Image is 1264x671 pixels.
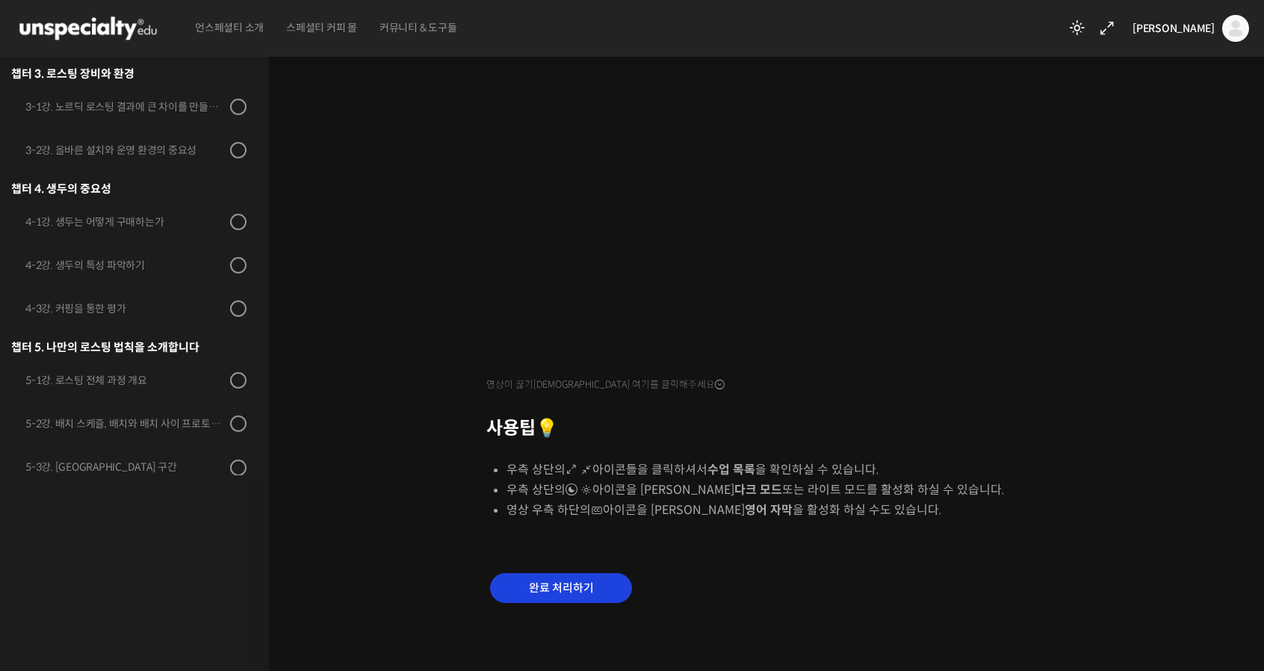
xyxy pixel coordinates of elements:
a: 대화 [99,474,193,511]
b: 영어 자막 [745,502,793,518]
span: 영상이 끊기[DEMOGRAPHIC_DATA] 여기를 클릭해주세요 [486,379,725,391]
b: 다크 모드 [734,482,782,498]
strong: 💡 [536,417,558,439]
span: 대화 [137,497,155,509]
li: 영상 우측 하단의 아이콘을 [PERSON_NAME] 을 활성화 하실 수도 있습니다. [506,500,1054,520]
div: 5-2강. 배치 스케쥴, 배치와 배치 사이 프로토콜 & 투입 온도 [25,415,226,432]
div: 3-1강. 노르딕 로스팅 결과에 큰 차이를 만들어내는 로스팅 머신의 종류와 환경 [25,99,226,115]
b: 수업 목록 [707,462,755,477]
div: 챕터 5. 나만의 로스팅 법칙을 소개합니다 [11,337,247,357]
span: 설정 [231,496,249,508]
input: 완료 처리하기 [490,573,632,604]
div: 3-2강. 올바른 설치와 운영 환경의 중요성 [25,142,226,158]
div: 4-2강. 생두의 특성 파악하기 [25,257,226,273]
li: 우측 상단의 아이콘을 [PERSON_NAME] 또는 라이트 모드를 활성화 하실 수 있습니다. [506,480,1054,500]
a: 설정 [193,474,287,511]
div: 4-3강. 커핑을 통한 평가 [25,300,226,317]
div: 5-3강. [GEOGRAPHIC_DATA] 구간 [25,459,226,475]
a: 홈 [4,474,99,511]
div: 챕터 3. 로스팅 장비와 환경 [11,64,247,84]
span: 홈 [47,496,56,508]
div: 4-1강. 생두는 어떻게 구매하는가 [25,214,226,230]
span: [PERSON_NAME] [1133,22,1215,35]
div: 5-1강. 로스팅 전체 과정 개요 [25,372,226,389]
div: 챕터 4. 생두의 중요성 [11,179,247,199]
li: 우측 상단의 아이콘들을 클릭하셔서 을 확인하실 수 있습니다. [506,460,1054,480]
strong: 사용팁 [486,417,558,439]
